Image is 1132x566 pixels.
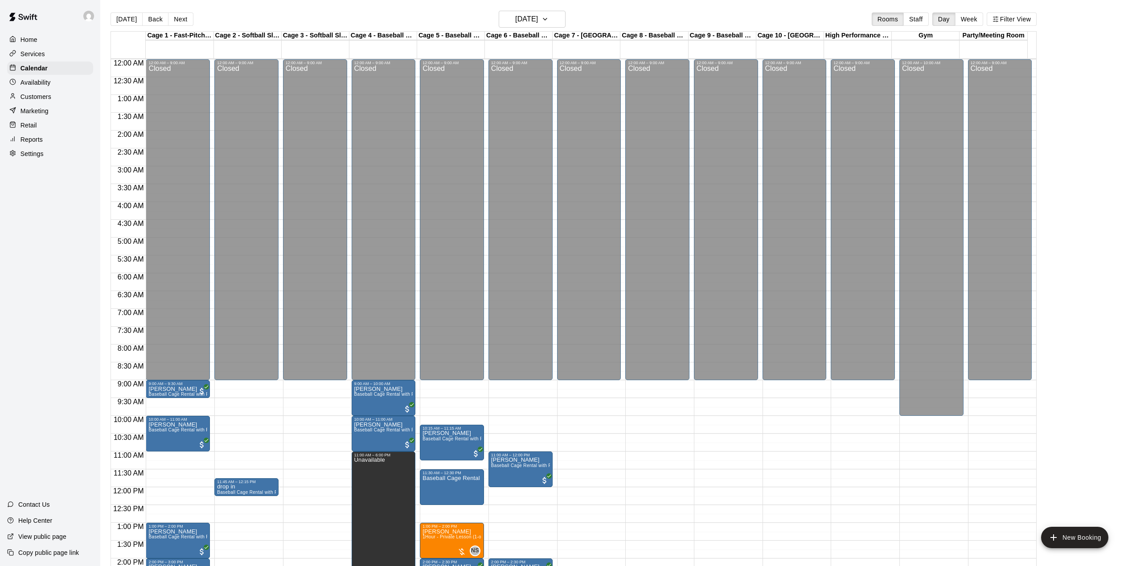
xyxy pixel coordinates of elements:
div: Closed [697,65,755,383]
span: Nicholas Smith [473,545,480,556]
span: 1:30 AM [115,113,146,120]
div: 9:00 AM – 9:30 AM [148,381,207,386]
span: 9:00 AM [115,380,146,388]
div: 12:00 AM – 9:00 AM: Closed [488,59,553,380]
div: 12:00 AM – 9:00 AM: Closed [146,59,210,380]
div: 11:30 AM – 12:30 PM [422,471,481,475]
div: Cage 3 - Softball Slo-pitch Iron [PERSON_NAME] & Baseball Pitching Machine [282,32,349,40]
div: Cage 10 - [GEOGRAPHIC_DATA] [756,32,824,40]
p: Contact Us [18,500,50,509]
img: Joe Florio [83,11,94,21]
div: Reports [7,133,93,146]
div: Closed [971,65,1029,383]
div: 9:00 AM – 10:00 AM: Carson Ma [352,380,416,416]
p: View public page [18,532,66,541]
span: 4:30 AM [115,220,146,227]
span: All customers have paid [540,476,549,485]
div: 11:45 AM – 12:15 PM [217,480,276,484]
span: 9:30 AM [115,398,146,406]
div: 2:00 PM – 2:30 PM [422,560,481,564]
div: 10:00 AM – 11:00 AM [354,417,413,422]
div: 1:00 PM – 2:00 PM: hudson zwingenberger [146,523,210,558]
span: All customers have paid [403,405,412,414]
span: Baseball Cage Rental with Pitching Machine (4 People Maximum!) [148,534,289,539]
div: 10:00 AM – 11:00 AM: Jim Hong [352,416,416,451]
div: 12:00 AM – 9:00 AM [422,61,481,65]
p: Marketing [21,107,49,115]
span: 1Hour - Private Lesson (1-on-1) [422,534,490,539]
span: All customers have paid [472,449,480,458]
span: 12:30 PM [111,505,146,513]
span: All customers have paid [197,440,206,449]
span: Baseball Cage Rental with Pitching Machine (4 People Maximum!) [217,490,357,495]
div: Availability [7,76,93,89]
div: Party/Meeting Room [960,32,1027,40]
div: Closed [354,65,413,383]
div: 12:00 AM – 9:00 AM: Closed [763,59,827,380]
div: 2:00 PM – 3:00 PM [148,560,207,564]
div: 12:00 AM – 9:00 AM: Closed [352,59,416,380]
p: Retail [21,121,37,130]
div: 10:00 AM – 11:00 AM [148,417,207,422]
div: Closed [833,65,892,383]
button: Week [955,12,983,26]
div: Cage 1 - Fast-Pitch Machine and Automatic Baseball Hack Attack Pitching Machine [146,32,213,40]
button: Rooms [872,12,904,26]
div: 12:00 AM – 9:00 AM [765,61,824,65]
div: 12:00 AM – 10:00 AM [902,61,961,65]
a: Retail [7,119,93,132]
a: Services [7,47,93,61]
span: 4:00 AM [115,202,146,209]
div: Nicholas Smith [470,545,480,556]
div: Cage 2 - Softball Slo-pitch Iron [PERSON_NAME] & Hack Attack Baseball Pitching Machine [214,32,282,40]
p: Availability [21,78,51,87]
div: 12:00 AM – 9:00 AM: Closed [831,59,895,380]
div: 12:00 AM – 9:00 AM [697,61,755,65]
span: 3:30 AM [115,184,146,192]
div: 12:00 AM – 9:00 AM [971,61,1029,65]
div: 12:00 AM – 9:00 AM: Closed [968,59,1032,380]
div: Closed [560,65,619,383]
p: Services [21,49,45,58]
span: All customers have paid [197,547,206,556]
a: Home [7,33,93,46]
button: add [1041,527,1108,548]
span: All customers have paid [197,387,206,396]
span: 1:30 PM [115,541,146,548]
div: 1:00 PM – 2:00 PM: 1Hour - Private Lesson (1-on-1) [420,523,484,558]
div: 12:00 AM – 9:00 AM: Closed [557,59,621,380]
p: Help Center [18,516,52,525]
p: Reports [21,135,43,144]
div: Marketing [7,104,93,118]
div: Gym [892,32,960,40]
div: Cage 9 - Baseball Pitching Machine / [GEOGRAPHIC_DATA] [689,32,756,40]
a: Settings [7,147,93,160]
div: 12:00 AM – 9:00 AM [491,61,550,65]
div: 10:15 AM – 11:15 AM [422,426,481,431]
div: Closed [491,65,550,383]
span: 3:00 AM [115,166,146,174]
h6: [DATE] [515,13,538,25]
div: Cage 5 - Baseball Pitching Machine [417,32,485,40]
p: Home [21,35,37,44]
div: 1:00 PM – 2:00 PM [422,524,481,529]
button: Next [168,12,193,26]
span: 8:30 AM [115,362,146,370]
div: Cage 4 - Baseball Pitching Machine [349,32,417,40]
div: Joe Florio [82,7,100,25]
div: Cage 8 - Baseball Pitching Machine [620,32,688,40]
div: 12:00 AM – 9:00 AM [560,61,619,65]
div: Closed [217,65,276,383]
div: Closed [765,65,824,383]
span: 2:00 PM [115,558,146,566]
span: 11:00 AM [111,451,146,459]
div: 11:30 AM – 12:30 PM: Baseball Cage Rental with Pitching Machine (4 People Maximum!) [420,469,484,505]
div: 12:00 AM – 9:00 AM: Closed [214,59,279,380]
span: 1:00 PM [115,523,146,530]
a: Calendar [7,62,93,75]
span: 5:00 AM [115,238,146,245]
